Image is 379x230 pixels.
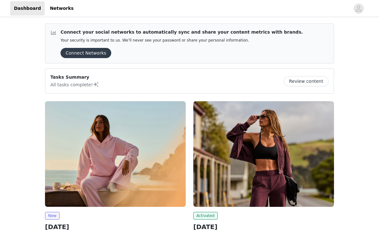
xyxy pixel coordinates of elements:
[61,48,111,58] button: Connect Networks
[356,3,362,14] div: avatar
[284,76,329,86] button: Review content
[50,81,99,88] p: All tasks complete!
[45,101,186,207] img: Fabletics
[10,1,45,16] a: Dashboard
[193,101,334,207] img: Fabletics
[46,1,77,16] a: Networks
[61,29,303,36] p: Connect your social networks to automatically sync and share your content metrics with brands.
[50,74,99,81] p: Tasks Summary
[45,212,60,220] span: New
[61,38,303,43] p: Your security is important to us. We’ll never see your password or share your personal information.
[193,212,218,220] span: Activated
